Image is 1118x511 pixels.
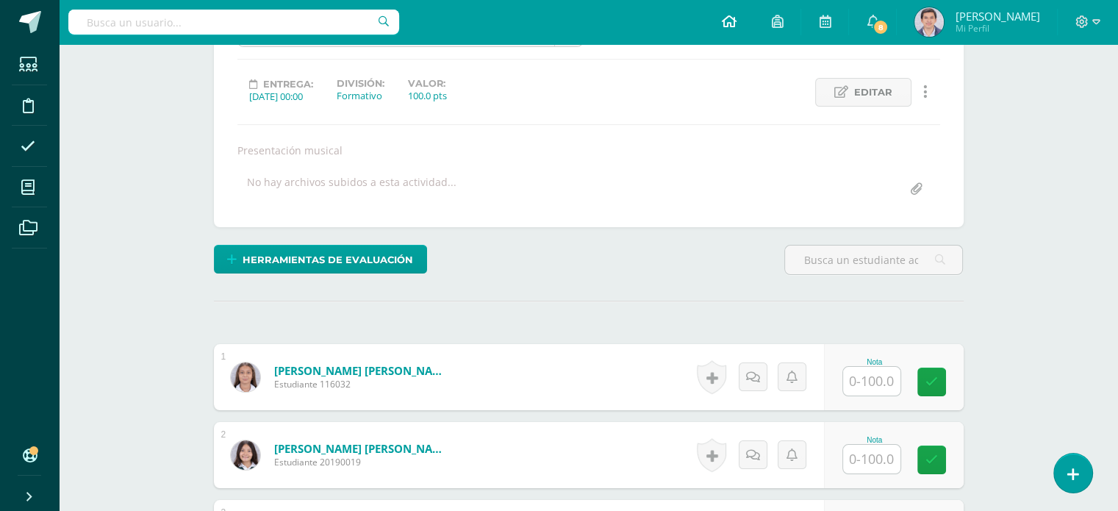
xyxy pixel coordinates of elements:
span: [PERSON_NAME] [955,9,1039,24]
label: Valor: [408,78,447,89]
input: Busca un usuario... [68,10,399,35]
div: 100.0 pts [408,89,447,102]
span: Mi Perfil [955,22,1039,35]
span: Herramientas de evaluación [243,246,413,274]
span: Estudiante 116032 [274,378,451,390]
input: 0-100.0 [843,445,900,474]
a: [PERSON_NAME] [PERSON_NAME] [274,363,451,378]
div: Nota [842,436,907,444]
span: Editar [854,79,892,106]
img: 28dd4e63c3518b6e25859966076f847b.png [231,362,260,392]
a: Herramientas de evaluación [214,245,427,274]
div: [DATE] 00:00 [249,90,313,103]
div: Formativo [337,89,384,102]
span: Entrega: [263,79,313,90]
a: [PERSON_NAME] [PERSON_NAME] [274,441,451,456]
div: Presentación musical [232,143,946,157]
span: 8 [872,19,889,35]
div: Nota [842,358,907,366]
img: 39d4cf34704ff95ceae1c7e3743195a6.png [914,7,944,37]
label: División: [337,78,384,89]
img: be83ceff49518bc212f1d06ca4fc5403.png [231,440,260,470]
span: Estudiante 20190019 [274,456,451,468]
input: Busca un estudiante aquí... [785,246,962,274]
div: No hay archivos subidos a esta actividad... [247,175,456,204]
input: 0-100.0 [843,367,900,396]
